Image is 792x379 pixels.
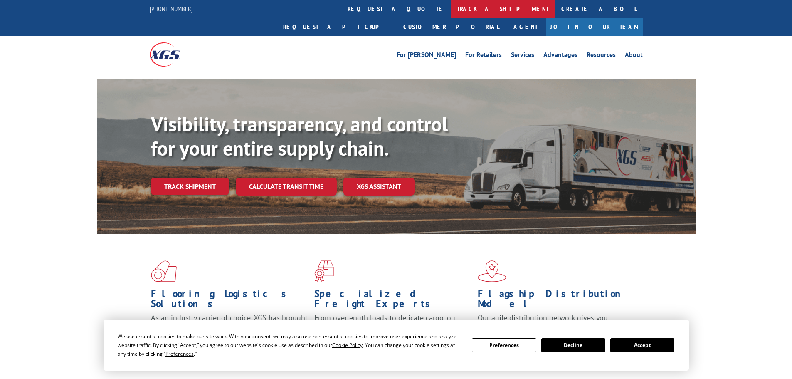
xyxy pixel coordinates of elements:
a: Services [511,52,534,61]
div: We use essential cookies to make our site work. With your consent, we may also use non-essential ... [118,332,462,358]
a: XGS ASSISTANT [343,178,415,196]
img: xgs-icon-total-supply-chain-intelligence-red [151,260,177,282]
a: Resources [587,52,616,61]
img: xgs-icon-focused-on-flooring-red [314,260,334,282]
a: Join Our Team [546,18,643,36]
a: Track shipment [151,178,229,195]
button: Accept [610,338,674,352]
p: From overlength loads to delicate cargo, our experienced staff knows the best way to move your fr... [314,313,471,350]
h1: Flooring Logistics Solutions [151,289,308,313]
a: Advantages [543,52,577,61]
a: [PHONE_NUMBER] [150,5,193,13]
a: About [625,52,643,61]
a: Customer Portal [397,18,505,36]
a: Agent [505,18,546,36]
h1: Flagship Distribution Model [478,289,635,313]
h1: Specialized Freight Experts [314,289,471,313]
a: For Retailers [465,52,502,61]
div: Cookie Consent Prompt [104,320,689,371]
b: Visibility, transparency, and control for your entire supply chain. [151,111,448,161]
a: For [PERSON_NAME] [397,52,456,61]
img: xgs-icon-flagship-distribution-model-red [478,260,506,282]
button: Decline [541,338,605,352]
span: Preferences [165,350,194,357]
span: Our agile distribution network gives you nationwide inventory management on demand. [478,313,631,332]
a: Request a pickup [277,18,397,36]
a: Calculate transit time [236,178,337,196]
span: As an industry carrier of choice, XGS has brought innovation and dedication to flooring logistics... [151,313,308,342]
button: Preferences [472,338,536,352]
span: Cookie Policy [332,342,363,349]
